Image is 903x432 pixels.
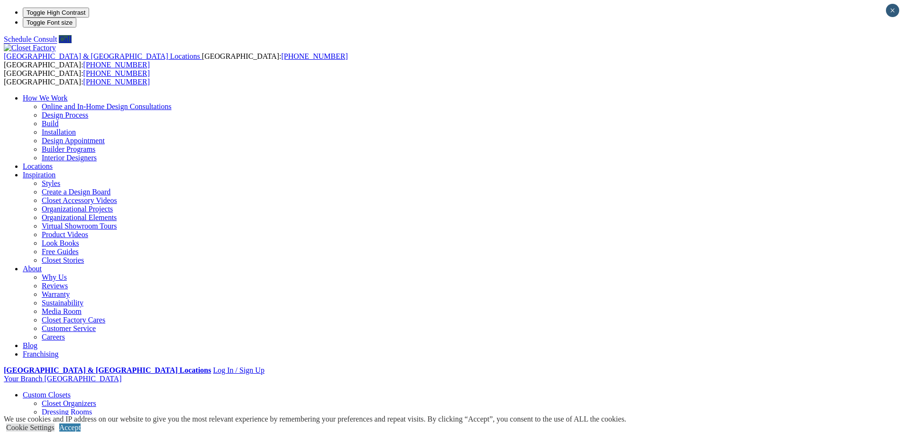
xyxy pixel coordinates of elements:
a: Customer Service [42,324,96,332]
button: Toggle Font size [23,18,76,28]
div: We use cookies and IP address on our website to give you the most relevant experience by remember... [4,415,626,423]
span: [GEOGRAPHIC_DATA] & [GEOGRAPHIC_DATA] Locations [4,52,200,60]
a: Closet Accessory Videos [42,196,117,204]
a: Organizational Elements [42,213,117,221]
a: Schedule Consult [4,35,57,43]
a: [GEOGRAPHIC_DATA] & [GEOGRAPHIC_DATA] Locations [4,366,211,374]
a: Media Room [42,307,82,315]
a: Design Appointment [42,137,105,145]
a: Styles [42,179,60,187]
a: Free Guides [42,248,79,256]
a: Warranty [42,290,70,298]
span: Toggle Font size [27,19,73,26]
span: Toggle High Contrast [27,9,85,16]
a: Build [42,119,59,128]
a: [PHONE_NUMBER] [281,52,347,60]
span: [GEOGRAPHIC_DATA]: [GEOGRAPHIC_DATA]: [4,52,348,69]
a: Sustainability [42,299,83,307]
a: Closet Organizers [42,399,96,407]
a: Online and In-Home Design Consultations [42,102,172,110]
a: Installation [42,128,76,136]
img: Closet Factory [4,44,56,52]
a: Locations [23,162,53,170]
a: Virtual Showroom Tours [42,222,117,230]
a: Franchising [23,350,59,358]
a: Interior Designers [42,154,97,162]
a: Closet Factory Cares [42,316,105,324]
span: [GEOGRAPHIC_DATA]: [GEOGRAPHIC_DATA]: [4,69,150,86]
a: Your Branch [GEOGRAPHIC_DATA] [4,375,122,383]
a: Builder Programs [42,145,95,153]
a: Dressing Rooms [42,408,92,416]
a: Call [59,35,72,43]
a: Create a Design Board [42,188,110,196]
a: Blog [23,341,37,349]
a: [PHONE_NUMBER] [83,78,150,86]
a: Reviews [42,282,68,290]
span: [GEOGRAPHIC_DATA] [44,375,121,383]
a: Why Us [42,273,67,281]
a: Product Videos [42,230,88,239]
a: Organizational Projects [42,205,113,213]
a: Inspiration [23,171,55,179]
a: Accept [59,423,81,432]
a: About [23,265,42,273]
a: [GEOGRAPHIC_DATA] & [GEOGRAPHIC_DATA] Locations [4,52,202,60]
a: Design Process [42,111,88,119]
a: [PHONE_NUMBER] [83,69,150,77]
a: Closet Stories [42,256,84,264]
a: Look Books [42,239,79,247]
button: Close [886,4,899,17]
a: [PHONE_NUMBER] [83,61,150,69]
a: How We Work [23,94,68,102]
a: Careers [42,333,65,341]
a: Cookie Settings [6,423,55,432]
button: Toggle High Contrast [23,8,89,18]
a: Log In / Sign Up [213,366,264,374]
a: Custom Closets [23,391,71,399]
span: Your Branch [4,375,42,383]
